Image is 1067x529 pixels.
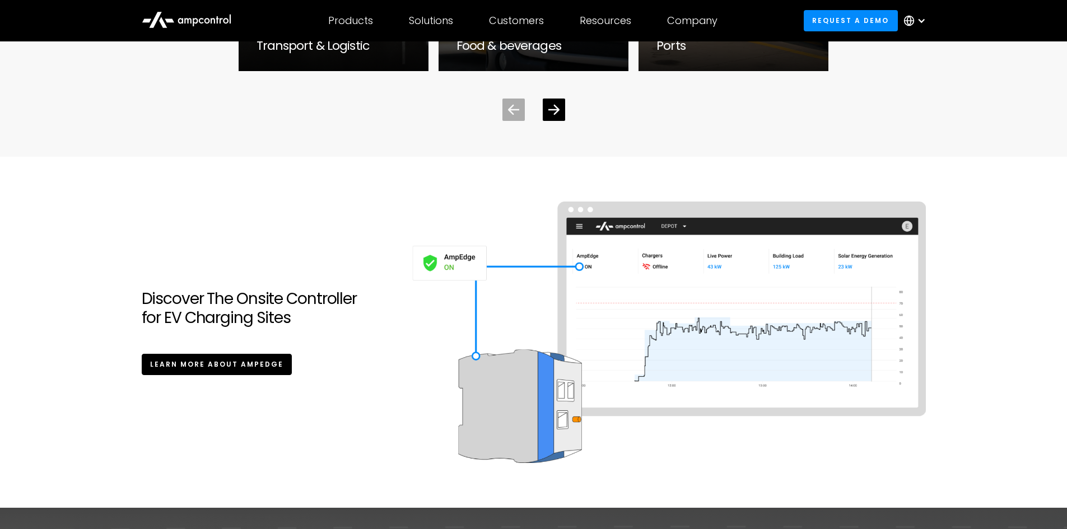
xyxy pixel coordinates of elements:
[328,15,373,27] div: Products
[257,39,411,53] div: Transport & Logistic
[580,15,631,27] div: Resources
[410,202,925,463] img: Ampedge controller and dashboard
[409,15,453,27] div: Solutions
[489,15,544,27] div: Customers
[804,10,898,31] a: Request a demo
[667,15,717,27] div: Company
[142,289,388,327] h2: Discover The Onsite Controller for EV Charging Sites
[656,39,810,53] div: Ports
[502,99,525,121] div: Previous slide
[142,354,292,374] a: Learn More ABOUT AmpEdge
[456,39,611,53] div: Food & beverages
[543,99,565,121] div: Next slide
